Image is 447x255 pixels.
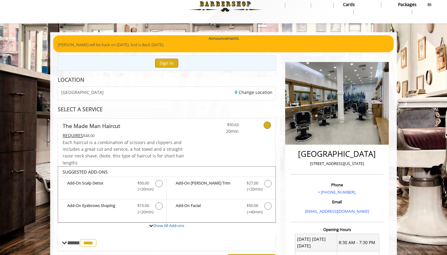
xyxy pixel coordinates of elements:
[63,169,108,175] b: SUGGESTED ADD-ONS
[67,180,131,193] b: Add-On Scalp Detox
[176,202,240,215] b: Add-On Facial
[337,234,379,251] td: 8:30 AM - 7:30 PM
[61,202,163,217] label: Add-On Eyebrows Shaping
[176,180,240,193] b: Add-On [PERSON_NAME] Trim
[292,160,382,167] p: [STREET_ADDRESS][US_STATE]
[153,223,184,228] a: Show All Add-ons
[292,150,382,158] h2: [GEOGRAPHIC_DATA]
[134,186,152,192] span: (+20min )
[292,183,382,187] h3: Phone
[305,208,369,214] a: [EMAIL_ADDRESS][DOMAIN_NAME]
[243,186,261,192] span: (+20min )
[247,180,258,186] span: $27.00
[63,122,120,130] b: The Made Man Haircut
[61,90,104,95] span: [GEOGRAPHIC_DATA]
[134,209,152,215] span: (+20min )
[137,180,149,186] span: $50.00
[203,128,239,135] span: 20min
[318,189,356,195] a: + [PHONE_NUMBER].
[155,59,178,67] button: Sign In
[63,133,83,138] span: This service needs some Advance to be paid before we block your appointment
[292,200,382,204] h3: Email
[290,227,384,232] h3: Opening Hours
[58,42,389,48] p: [PERSON_NAME] will be back on [DATE]. Sod is Back [DATE].
[58,166,276,223] div: The Made Man Haircut Add-onS
[247,202,258,209] span: $50.00
[295,234,337,251] td: [DATE] [DATE] [DATE]
[137,202,149,209] span: $15.00
[203,119,239,135] a: $50.63
[170,180,272,194] label: Add-On Beard Trim
[63,140,184,166] span: Each haircut is a combination of scissors and clippers and includes a great cut and service, a ho...
[67,202,131,215] b: Add-On Eyebrows Shaping
[61,180,163,194] label: Add-On Scalp Detox
[63,132,185,139] div: $48.00
[235,89,272,95] a: Change Location
[209,35,239,42] b: Announcements
[170,202,272,217] label: Add-On Facial
[58,76,84,83] b: LOCATION
[58,106,276,112] div: SELECT A SERVICE
[243,209,261,215] span: (+40min )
